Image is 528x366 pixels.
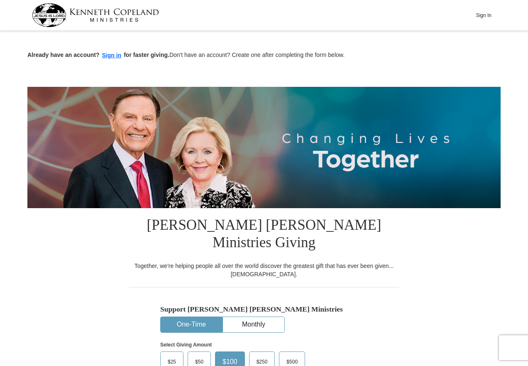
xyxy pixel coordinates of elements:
strong: Select Giving Amount [160,342,212,348]
p: Don't have an account? Create one after completing the form below. [27,51,501,60]
h5: Support [PERSON_NAME] [PERSON_NAME] Ministries [160,305,368,314]
h1: [PERSON_NAME] [PERSON_NAME] Ministries Giving [129,208,399,262]
button: Monthly [223,317,284,332]
div: Together, we're helping people all over the world discover the greatest gift that has ever been g... [129,262,399,278]
img: kcm-header-logo.svg [32,3,159,27]
button: Sign in [100,51,124,60]
button: Sign In [471,9,496,22]
strong: Already have an account? for faster giving. [27,52,169,58]
button: One-Time [161,317,222,332]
